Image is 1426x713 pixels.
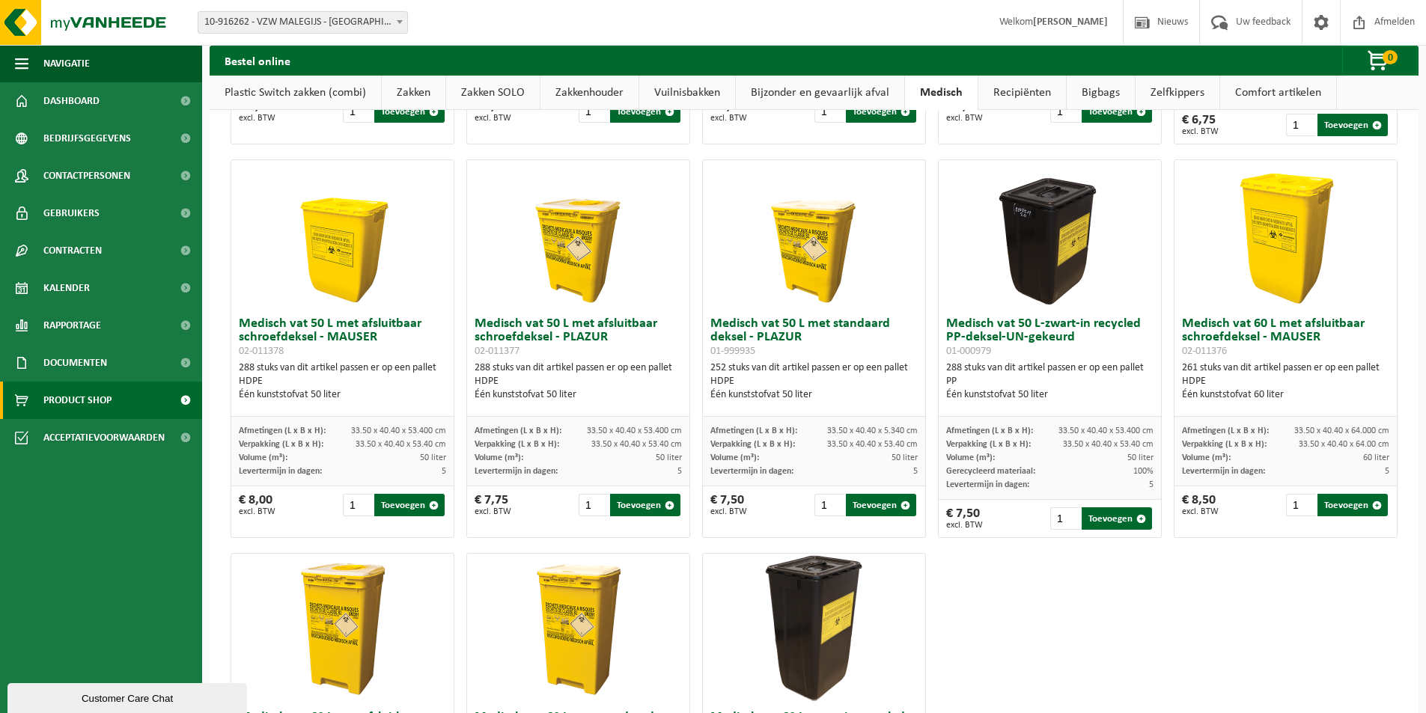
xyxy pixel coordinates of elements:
div: Één kunststofvat 50 liter [710,388,918,402]
img: 01-000986 [740,554,889,703]
button: Toevoegen [1082,100,1152,123]
span: Levertermijn in dagen: [946,480,1029,489]
span: 33.50 x 40.40 x 53.400 cm [1058,426,1154,435]
input: 1 [1286,494,1317,516]
div: € 7,75 [475,494,511,516]
div: € 3,50 [239,100,275,123]
span: 50 liter [656,453,682,462]
div: € 7,50 [946,507,983,530]
div: € 7,00 [710,100,747,123]
h3: Medisch vat 50 L met standaard deksel - PLAZUR [710,317,918,358]
span: Verpakking (L x B x H): [710,440,795,449]
span: 01-999935 [710,346,755,357]
input: 1 [1286,114,1317,136]
span: 33.50 x 40.40 x 53.40 cm [1063,440,1154,449]
span: Afmetingen (L x B x H): [475,426,561,435]
input: 1 [579,100,609,123]
span: Rapportage [43,307,101,344]
span: 02-011376 [1182,346,1227,357]
span: Verpakking (L x B x H): [475,440,559,449]
div: 261 stuks van dit artikel passen er op een pallet [1182,361,1389,402]
button: Toevoegen [610,494,680,516]
span: Kalender [43,269,90,307]
span: Volume (m³): [946,453,995,462]
div: HDPE [239,375,446,388]
span: 33.50 x 40.40 x 53.40 cm [827,440,918,449]
span: excl. BTW [1182,507,1219,516]
input: 1 [814,494,845,516]
a: Zakken [382,76,445,110]
span: Gebruikers [43,195,100,232]
img: 02-011374 [268,554,418,703]
button: Toevoegen [374,494,445,516]
div: Één kunststofvat 50 liter [475,388,682,402]
span: Dashboard [43,82,100,120]
strong: [PERSON_NAME] [1033,16,1108,28]
span: 50 liter [892,453,918,462]
img: 02-011377 [504,160,653,310]
span: 33.50 x 40.40 x 53.40 cm [591,440,682,449]
div: HDPE [1182,375,1389,388]
button: Toevoegen [1317,494,1388,516]
a: Comfort artikelen [1220,76,1336,110]
span: Volume (m³): [475,453,523,462]
button: 0 [1342,46,1417,76]
input: 1 [343,494,374,516]
span: 10-916262 - VZW MALEGIJS - LONDERZEEL [198,12,407,33]
button: Toevoegen [374,100,445,123]
span: excl. BTW [475,114,511,123]
span: excl. BTW [1182,127,1219,136]
div: PP [946,375,1154,388]
div: € 8,50 [1182,494,1219,516]
span: Afmetingen (L x B x H): [1182,426,1269,435]
span: 02-011378 [239,346,284,357]
span: Navigatie [43,45,90,82]
span: 0 [1383,50,1398,64]
span: Product Shop [43,382,112,419]
span: 5 [442,467,446,476]
span: Volume (m³): [710,453,759,462]
span: Levertermijn in dagen: [1182,467,1265,476]
span: 33.50 x 40.40 x 53.400 cm [587,426,682,435]
span: 50 liter [1127,453,1154,462]
span: Contracten [43,232,102,269]
div: € 7,50 [710,494,747,516]
span: Afmetingen (L x B x H): [710,426,797,435]
div: HDPE [710,375,918,388]
span: 33.50 x 40.40 x 64.000 cm [1294,426,1389,435]
span: 5 [913,467,918,476]
div: HDPE [475,375,682,388]
span: Gerecycleerd materiaal: [946,467,1035,476]
span: Documenten [43,344,107,382]
button: Toevoegen [846,494,916,516]
h3: Medisch vat 50 L met afsluitbaar schroefdeksel - PLAZUR [475,317,682,358]
a: Recipiënten [978,76,1066,110]
span: Verpakking (L x B x H): [1182,440,1267,449]
div: Één kunststofvat 60 liter [1182,388,1389,402]
span: Bedrijfsgegevens [43,120,131,157]
span: Verpakking (L x B x H): [239,440,323,449]
span: 5 [677,467,682,476]
span: Contactpersonen [43,157,130,195]
span: 33.50 x 40.40 x 53.400 cm [351,426,446,435]
span: Verpakking (L x B x H): [946,440,1031,449]
span: Acceptatievoorwaarden [43,419,165,456]
h2: Bestel online [210,46,305,75]
span: Volume (m³): [239,453,287,462]
input: 1 [579,494,609,516]
span: 5 [1385,467,1389,476]
div: € 6,75 [946,100,983,123]
span: Levertermijn in dagen: [239,467,322,476]
a: Zakken SOLO [446,76,540,110]
a: Medisch [905,76,978,110]
button: Toevoegen [1317,114,1388,136]
a: Bigbags [1067,76,1135,110]
a: Zelfkippers [1136,76,1219,110]
span: 33.50 x 40.40 x 53.40 cm [356,440,446,449]
a: Plastic Switch zakken (combi) [210,76,381,110]
div: € 7,25 [475,100,511,123]
img: 01-999936 [504,554,653,703]
img: 02-011376 [1211,160,1361,310]
h3: Medisch vat 60 L met afsluitbaar schroefdeksel - MAUSER [1182,317,1389,358]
